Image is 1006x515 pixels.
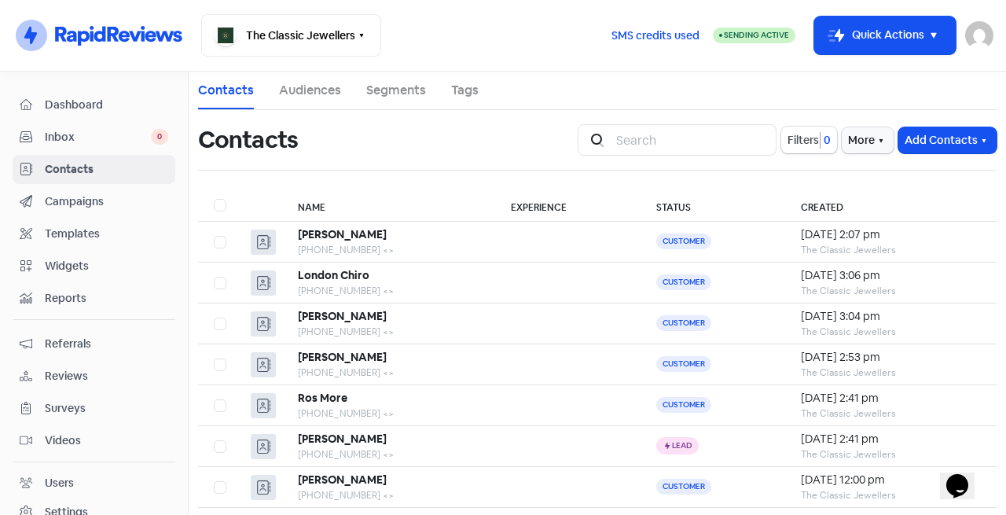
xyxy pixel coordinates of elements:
[13,155,175,184] a: Contacts
[801,431,981,447] div: [DATE] 2:41 pm
[282,189,495,222] th: Name
[451,81,479,100] a: Tags
[656,479,711,495] span: Customer
[45,97,168,113] span: Dashboard
[151,129,168,145] span: 0
[13,329,175,359] a: Referrals
[656,397,711,413] span: Customer
[279,81,341,100] a: Audiences
[801,447,981,462] div: The Classic Jewellers
[13,362,175,391] a: Reviews
[45,336,168,352] span: Referrals
[298,473,387,487] b: [PERSON_NAME]
[656,234,711,249] span: Customer
[785,189,997,222] th: Created
[672,442,692,450] span: Lead
[801,284,981,298] div: The Classic Jewellers
[298,488,479,502] div: [PHONE_NUMBER] <>
[13,252,175,281] a: Widgets
[298,227,387,241] b: [PERSON_NAME]
[45,290,168,307] span: Reports
[45,475,74,491] div: Users
[298,243,479,257] div: [PHONE_NUMBER] <>
[801,349,981,366] div: [DATE] 2:53 pm
[495,189,641,222] th: Experience
[45,129,151,145] span: Inbox
[801,243,981,257] div: The Classic Jewellers
[801,406,981,421] div: The Classic Jewellers
[298,366,479,380] div: [PHONE_NUMBER] <>
[45,193,168,210] span: Campaigns
[13,426,175,455] a: Videos
[13,187,175,216] a: Campaigns
[366,81,426,100] a: Segments
[814,17,956,54] button: Quick Actions
[298,284,479,298] div: [PHONE_NUMBER] <>
[801,472,981,488] div: [DATE] 12:00 pm
[898,127,997,153] button: Add Contacts
[198,115,298,165] h1: Contacts
[298,432,387,446] b: [PERSON_NAME]
[801,308,981,325] div: [DATE] 3:04 pm
[298,325,479,339] div: [PHONE_NUMBER] <>
[45,400,168,417] span: Surveys
[298,350,387,364] b: [PERSON_NAME]
[656,274,711,290] span: Customer
[13,394,175,423] a: Surveys
[13,90,175,120] a: Dashboard
[656,356,711,372] span: Customer
[298,268,369,282] b: London Chiro
[598,26,713,42] a: SMS credits used
[13,219,175,248] a: Templates
[940,452,990,499] iframe: chat widget
[821,132,831,149] span: 0
[801,267,981,284] div: [DATE] 3:06 pm
[45,368,168,384] span: Reviews
[13,123,175,152] a: Inbox 0
[965,21,993,50] img: User
[198,81,254,100] a: Contacts
[801,488,981,502] div: The Classic Jewellers
[801,390,981,406] div: [DATE] 2:41 pm
[298,447,479,462] div: [PHONE_NUMBER] <>
[201,14,381,57] button: The Classic Jewellers
[788,132,819,149] span: Filters
[801,226,981,243] div: [DATE] 2:07 pm
[656,315,711,331] span: Customer
[801,325,981,339] div: The Classic Jewellers
[724,30,789,40] span: Sending Active
[713,26,795,45] a: Sending Active
[842,127,894,153] button: More
[45,258,168,274] span: Widgets
[298,391,347,405] b: Ros More
[801,366,981,380] div: The Classic Jewellers
[45,161,168,178] span: Contacts
[298,309,387,323] b: [PERSON_NAME]
[611,28,699,44] span: SMS credits used
[45,226,168,242] span: Templates
[13,284,175,313] a: Reports
[607,124,777,156] input: Search
[298,406,479,421] div: [PHONE_NUMBER] <>
[781,127,837,153] button: Filters0
[13,469,175,498] a: Users
[641,189,785,222] th: Status
[45,432,168,449] span: Videos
